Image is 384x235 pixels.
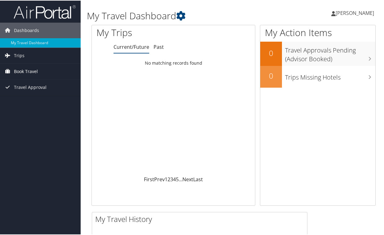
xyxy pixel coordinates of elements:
[14,22,39,38] span: Dashboards
[182,175,193,182] a: Next
[154,175,165,182] a: Prev
[173,175,176,182] a: 4
[167,175,170,182] a: 2
[87,9,283,22] h1: My Travel Dashboard
[170,175,173,182] a: 3
[96,25,182,39] h1: My Trips
[193,175,203,182] a: Last
[14,79,47,94] span: Travel Approval
[260,65,375,87] a: 0Trips Missing Hotels
[14,4,76,19] img: airportal-logo.png
[14,47,25,63] span: Trips
[260,70,282,81] h2: 0
[179,175,182,182] span: …
[331,3,380,22] a: [PERSON_NAME]
[165,175,167,182] a: 1
[14,63,38,79] span: Book Travel
[144,175,154,182] a: First
[154,43,164,50] a: Past
[260,47,282,58] h2: 0
[336,9,374,16] span: [PERSON_NAME]
[260,41,375,65] a: 0Travel Approvals Pending (Advisor Booked)
[260,25,375,39] h1: My Action Items
[285,42,375,63] h3: Travel Approvals Pending (Advisor Booked)
[95,213,307,224] h2: My Travel History
[114,43,149,50] a: Current/Future
[285,69,375,81] h3: Trips Missing Hotels
[176,175,179,182] a: 5
[92,57,255,68] td: No matching records found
